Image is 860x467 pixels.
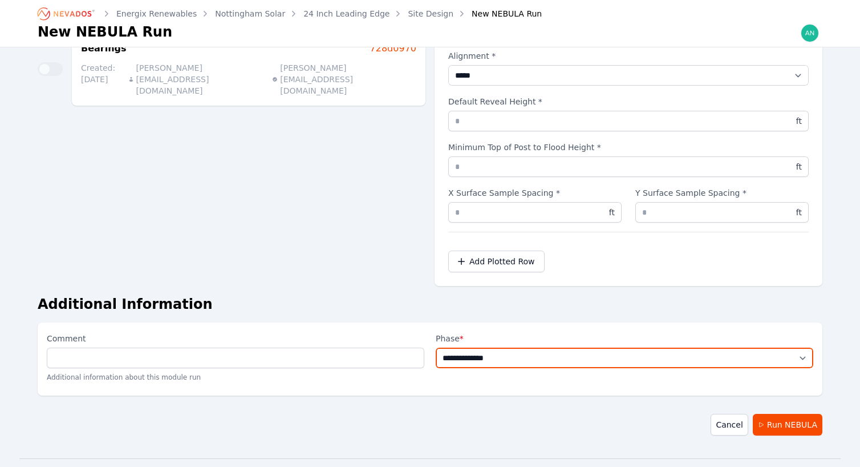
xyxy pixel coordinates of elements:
a: 728d0970 [370,42,416,55]
a: Nottingham Solar [215,8,285,19]
label: X Surface Sample Spacing * [448,186,622,202]
p: [PERSON_NAME][EMAIL_ADDRESS][DOMAIN_NAME] [272,62,407,96]
label: Minimum Top of Post to Flood Height * [448,140,809,156]
h3: Bearings [81,42,127,55]
p: Additional information about this module run [47,368,424,387]
label: Comment [47,332,424,348]
img: andrew@nevados.solar [801,24,819,42]
div: New NEBULA Run [456,8,542,19]
button: Add Plotted Row [448,251,545,272]
p: Created: [DATE] [81,62,119,96]
button: Run NEBULA [753,414,822,436]
a: Energix Renewables [116,8,197,19]
label: Default Reveal Height * [448,95,809,111]
h1: New NEBULA Run [38,23,172,41]
a: Cancel [711,414,748,436]
label: Alignment * [448,49,809,63]
label: Y Surface Sample Spacing * [635,186,809,202]
label: Phase [436,332,813,345]
a: 24 Inch Leading Edge [303,8,390,19]
h2: Additional Information [38,295,822,313]
a: Site Design [408,8,453,19]
nav: Breadcrumb [38,5,542,23]
p: [PERSON_NAME][EMAIL_ADDRESS][DOMAIN_NAME] [128,62,263,96]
